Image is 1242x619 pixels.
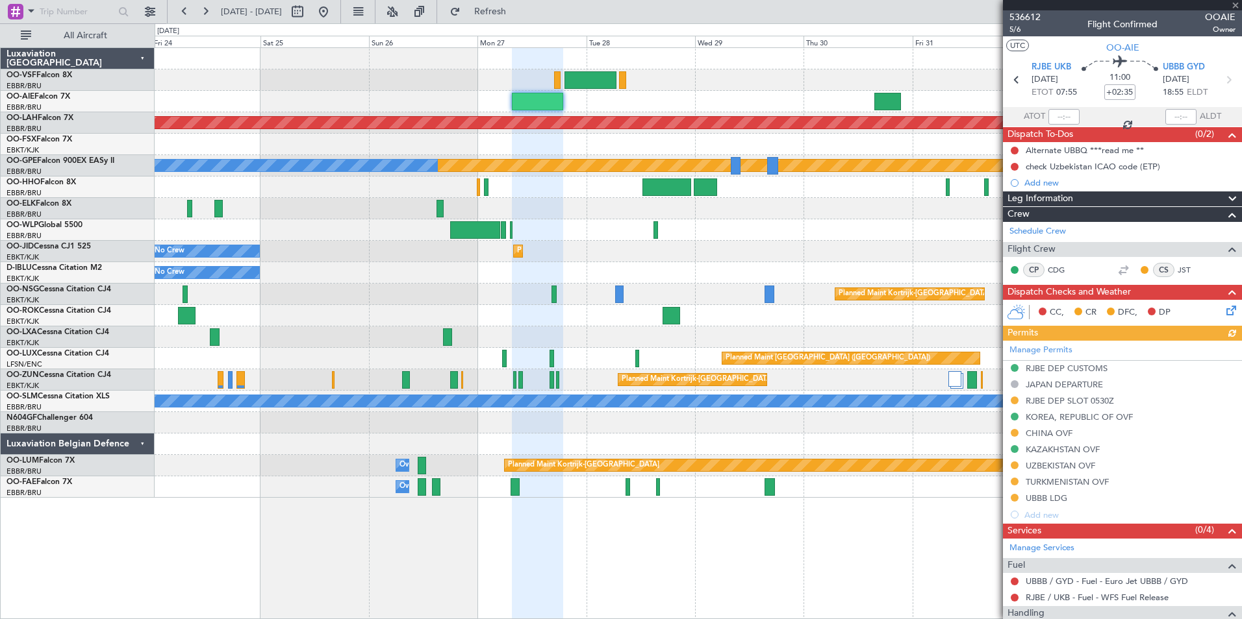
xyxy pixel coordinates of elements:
a: EBBR/BRU [6,124,42,134]
button: All Aircraft [14,25,141,46]
a: EBBR/BRU [6,167,42,176]
span: Leg Information [1008,191,1073,206]
span: D-IBLU [6,264,32,272]
a: OO-LUMFalcon 7X [6,457,75,465]
div: Planned Maint Kortrijk-[GEOGRAPHIC_DATA] [508,455,659,475]
div: Wed 29 [695,36,804,47]
span: DP [1159,306,1171,319]
span: OO-LXA [6,328,37,336]
span: (0/4) [1195,523,1214,537]
span: ELDT [1187,86,1208,99]
span: Services [1008,524,1041,539]
span: OO-JID [6,243,34,250]
span: OO-FAE [6,478,36,486]
a: EBBR/BRU [6,488,42,498]
a: JST [1178,264,1207,276]
a: EBBR/BRU [6,402,42,412]
a: EBKT/KJK [6,295,39,305]
span: ATOT [1024,110,1045,123]
a: OO-GPEFalcon 900EX EASy II [6,157,114,165]
div: Sat 25 [260,36,369,47]
div: Add new [1024,177,1236,188]
a: Schedule Crew [1009,225,1066,238]
a: Manage Services [1009,542,1074,555]
span: Dispatch To-Dos [1008,127,1073,142]
a: EBKT/KJK [6,317,39,326]
a: UBBB / GYD - Fuel - Euro Jet UBBB / GYD [1026,576,1188,587]
a: OO-LXACessna Citation CJ4 [6,328,109,336]
a: EBKT/KJK [6,145,39,155]
span: Crew [1008,207,1030,222]
span: OO-LUX [6,350,37,358]
span: ALDT [1200,110,1221,123]
a: D-IBLUCessna Citation M2 [6,264,102,272]
div: Mon 27 [477,36,586,47]
span: [DATE] [1032,73,1058,86]
a: EBBR/BRU [6,231,42,241]
a: CDG [1048,264,1077,276]
a: EBKT/KJK [6,274,39,284]
div: CS [1153,263,1174,277]
span: [DATE] - [DATE] [221,6,282,18]
a: EBBR/BRU [6,467,42,476]
a: EBBR/BRU [6,210,42,219]
div: Owner Melsbroek Air Base [399,477,488,496]
a: EBKT/KJK [6,338,39,348]
a: OO-ROKCessna Citation CJ4 [6,307,111,315]
div: Sun 26 [369,36,477,47]
div: Flight Confirmed [1087,18,1158,31]
a: OO-LAHFalcon 7X [6,114,73,122]
a: OO-AIEFalcon 7X [6,93,70,101]
span: OO-ELK [6,200,36,208]
a: OO-ZUNCessna Citation CJ4 [6,371,111,379]
span: OO-FSX [6,136,36,143]
a: EBKT/KJK [6,252,39,262]
input: Trip Number [40,2,114,21]
a: RJBE / UKB - Fuel - WFS Fuel Release [1026,592,1169,603]
a: LFSN/ENC [6,359,42,369]
span: All Aircraft [34,31,137,40]
a: OO-SLMCessna Citation XLS [6,393,110,400]
div: [DATE] [157,26,179,37]
span: 07:55 [1056,86,1077,99]
a: OO-WLPGlobal 5500 [6,221,82,229]
div: check Uzbekistan ICAO code (ETP) [1026,161,1160,172]
a: OO-LUXCessna Citation CJ4 [6,350,109,358]
span: Owner [1205,24,1236,35]
span: 536612 [1009,10,1041,24]
span: OO-AIE [6,93,34,101]
button: UTC [1006,40,1029,51]
a: EBBR/BRU [6,424,42,433]
div: Thu 30 [804,36,912,47]
div: No Crew [155,241,184,261]
span: UBBB GYD [1163,61,1205,74]
a: OO-NSGCessna Citation CJ4 [6,285,111,293]
span: 5/6 [1009,24,1041,35]
span: OO-NSG [6,285,39,293]
a: EBKT/KJK [6,381,39,391]
a: OO-ELKFalcon 8X [6,200,71,208]
div: Fri 31 [913,36,1021,47]
span: DFC, [1118,306,1137,319]
span: OO-SLM [6,393,38,400]
a: OO-VSFFalcon 8X [6,71,72,79]
span: Fuel [1008,558,1025,573]
div: Tue 28 [587,36,695,47]
a: OO-FAEFalcon 7X [6,478,72,486]
span: OO-LAH [6,114,38,122]
span: 11:00 [1109,71,1130,84]
a: N604GFChallenger 604 [6,414,93,422]
span: CR [1085,306,1096,319]
div: CP [1023,263,1045,277]
button: Refresh [444,1,522,22]
span: Refresh [463,7,518,16]
span: OO-LUM [6,457,39,465]
span: RJBE UKB [1032,61,1071,74]
a: EBBR/BRU [6,81,42,91]
span: 18:55 [1163,86,1184,99]
span: OO-WLP [6,221,38,229]
div: Planned Maint [GEOGRAPHIC_DATA] ([GEOGRAPHIC_DATA]) [726,348,930,368]
a: EBBR/BRU [6,103,42,112]
span: OO-ZUN [6,371,39,379]
a: OO-HHOFalcon 8X [6,178,76,186]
